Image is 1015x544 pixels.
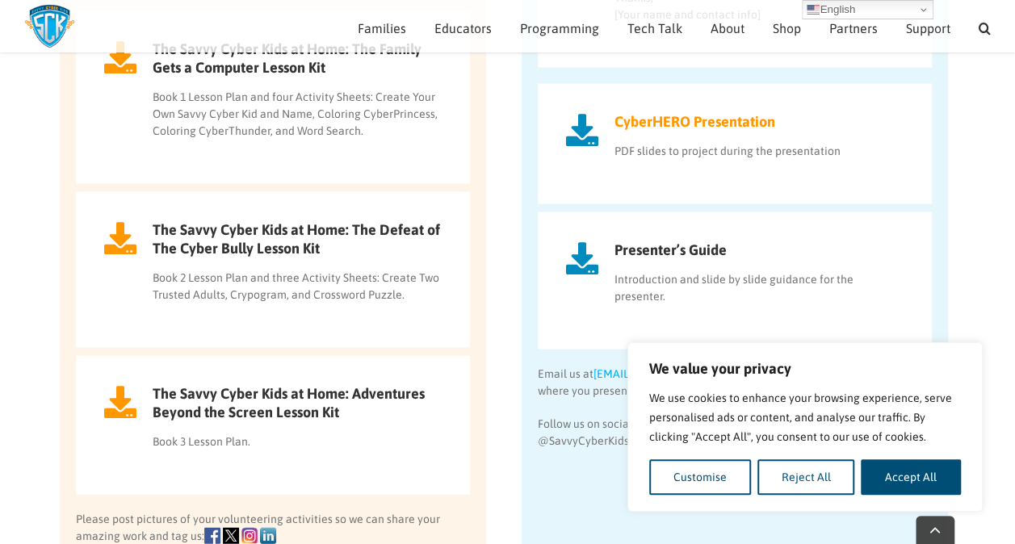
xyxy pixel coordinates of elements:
[627,22,682,35] span: Tech Talk
[614,143,904,160] p: PDF slides to project during the presentation
[104,40,442,77] a: The Savvy Cyber Kids at Home: The Family Gets a Computer Lesson Kit
[711,22,744,35] span: About
[829,22,878,35] span: Partners
[861,459,961,495] button: Accept All
[649,359,961,379] p: We value your privacy
[649,388,961,446] p: We use cookies to enhance your browsing experience, serve personalised ads or content, and analys...
[757,459,855,495] button: Reject All
[358,22,406,35] span: Families
[566,241,727,259] a: Presenter’s Guide
[434,22,492,35] span: Educators
[153,433,442,450] p: Book 3 Lesson Plan.
[538,416,932,450] p: Follow us on social media, share your volunteer experience, and tag us @SavvyCyberKids:
[906,22,950,35] span: Support
[104,220,442,257] a: The Savvy Cyber Kids at Home: The Defeat of The Cyber Bully Lesson Kit
[566,112,775,131] a: CyberHERO Presentation
[520,22,599,35] span: Programming
[241,528,258,544] img: icons-Instagram.png
[773,22,801,35] span: Shop
[223,528,239,544] img: icons-X.png
[649,459,751,495] button: Customise
[538,366,932,400] p: Email us at to let us know the school where you presented.
[24,4,75,48] img: Savvy Cyber Kids Logo
[593,367,774,380] a: [EMAIL_ADDRESS][DOMAIN_NAME]
[614,271,904,305] p: Introduction and slide by slide guidance for the presenter.
[153,89,442,140] p: Book 1 Lesson Plan and four Activity Sheets: Create Your Own Savvy Cyber Kid and Name, Coloring C...
[104,384,442,421] a: The Savvy Cyber Kids at Home: Adventures Beyond the Screen Lesson Kit
[807,3,820,16] img: en
[204,528,220,544] img: icons-Facebook.png
[260,528,276,544] img: icons-linkedin.png
[153,270,442,303] p: Book 2 Lesson Plan and three Activity Sheets: Create Two Trusted Adults, Crypogram, and Crossword...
